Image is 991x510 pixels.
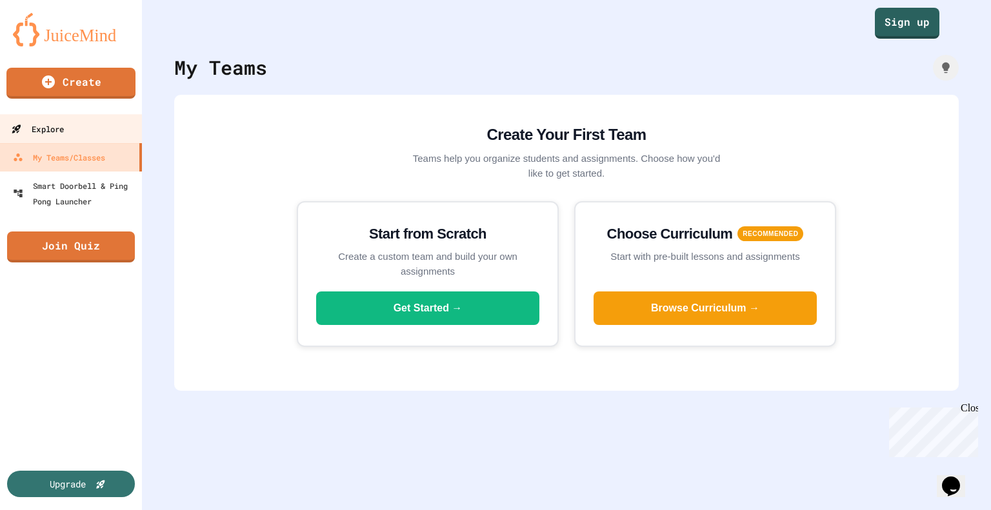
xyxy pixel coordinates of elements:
div: Explore [11,121,64,137]
p: Start with pre-built lessons and assignments [594,250,817,264]
p: Teams help you organize students and assignments. Choose how you'd like to get started. [412,152,721,181]
div: My Teams [174,53,267,82]
div: My Teams/Classes [13,150,105,165]
div: Chat with us now!Close [5,5,89,82]
button: Browse Curriculum → [594,291,817,325]
div: Upgrade [50,477,86,491]
div: How it works [933,55,959,81]
span: RECOMMENDED [737,226,803,241]
h2: Create Your First Team [412,123,721,146]
a: Join Quiz [7,231,135,262]
h3: Choose Curriculum [607,223,733,244]
button: Get Started → [316,291,539,325]
h3: Start from Scratch [316,223,539,244]
p: Create a custom team and build your own assignments [316,250,539,279]
a: Create [6,68,135,99]
iframe: chat widget [884,402,978,457]
img: logo-orange.svg [13,13,129,46]
iframe: chat widget [937,458,978,497]
div: Smart Doorbell & Ping Pong Launcher [13,178,137,209]
a: Sign up [875,8,939,39]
